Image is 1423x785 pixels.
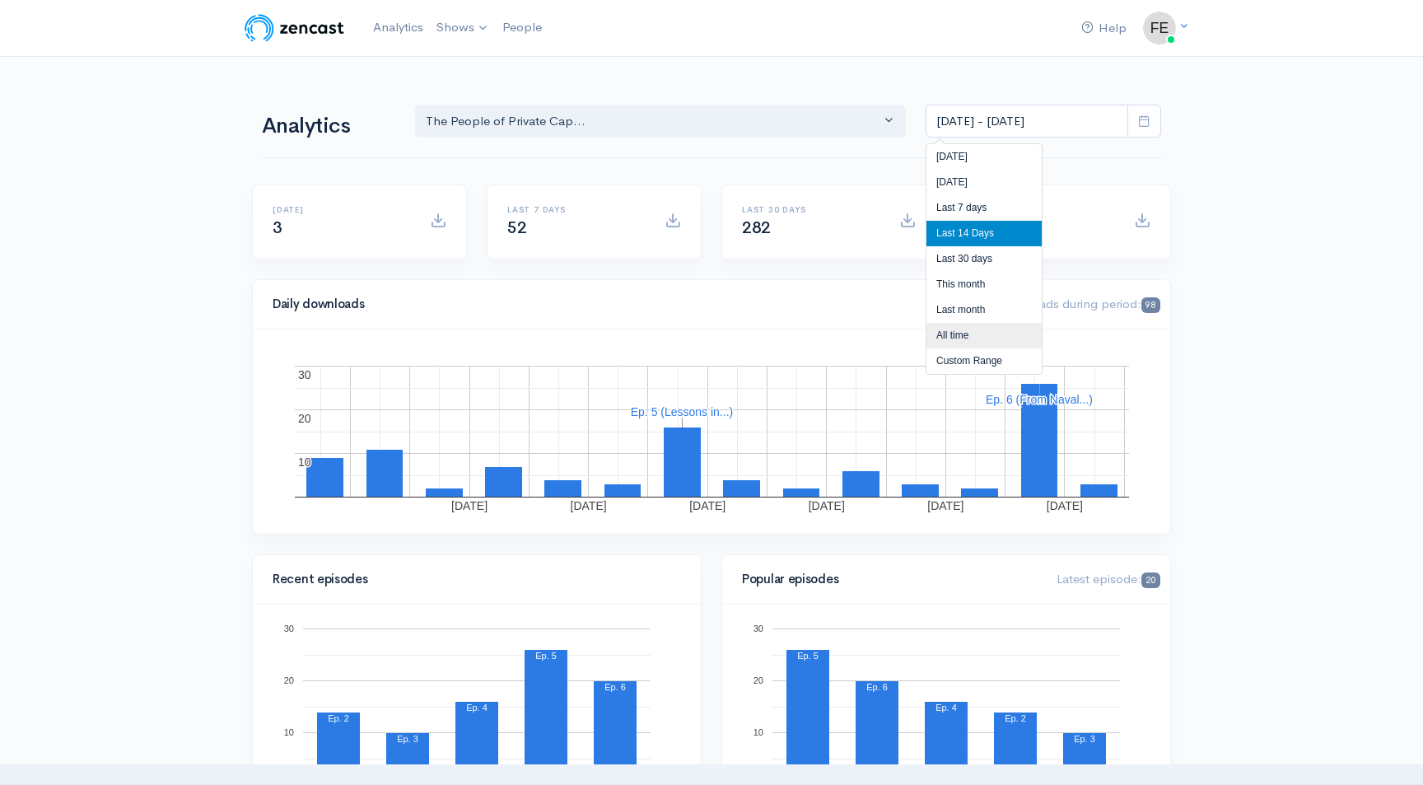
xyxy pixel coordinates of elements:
a: People [496,10,548,45]
text: [DATE] [571,499,607,512]
span: Latest episode: [1057,571,1160,586]
h1: Analytics [262,114,395,138]
text: [DATE] [451,499,488,512]
li: All time [926,323,1042,348]
a: Shows [430,10,496,46]
span: 20 [1141,572,1160,588]
text: 20 [284,675,294,685]
text: 20 [753,675,763,685]
svg: A chart. [273,349,1150,514]
text: 20 [298,412,311,425]
text: Ep. 5 [535,651,557,661]
div: The People of Private Cap... [426,112,880,131]
h6: Last 30 days [742,205,879,214]
text: 30 [284,624,294,633]
text: Ep. 3 [1074,734,1095,744]
button: The People of Private Cap... [415,105,906,138]
img: ... [1143,12,1176,44]
text: Ep. 6 [604,682,626,692]
li: [DATE] [926,170,1042,195]
h4: Daily downloads [273,297,975,311]
li: Custom Range [926,348,1042,374]
text: Ep. 2 [328,713,349,723]
text: Ep. 6 [866,682,888,692]
span: 98 [1141,297,1160,313]
text: [DATE] [809,499,845,512]
text: Ep. 6 (From Naval...) [986,393,1093,406]
li: Last month [926,297,1042,323]
h4: Popular episodes [742,572,1037,586]
text: [DATE] [1047,499,1083,512]
text: Ep. 4 [466,703,488,713]
span: 3 [273,217,282,238]
text: 30 [753,624,763,633]
a: Analytics [366,10,430,45]
img: ZenCast Logo [242,12,347,44]
text: 10 [753,727,763,737]
h4: Recent episodes [273,572,671,586]
text: [DATE] [927,499,963,512]
li: Last 14 Days [926,221,1042,246]
li: Last 30 days [926,246,1042,272]
h6: [DATE] [273,205,410,214]
text: Ep. 3 [397,734,418,744]
text: 10 [284,727,294,737]
span: Downloads during period: [995,296,1160,311]
a: Help [1075,11,1133,46]
text: Ep. 5 [797,651,819,661]
text: Ep. 2 [1005,713,1026,723]
h6: Last 7 days [507,205,645,214]
text: 10 [298,456,311,469]
li: [DATE] [926,144,1042,170]
span: 52 [507,217,526,238]
text: Ep. 5 (Lessons in...) [631,405,734,418]
text: [DATE] [689,499,725,512]
input: analytics date range selector [926,105,1128,138]
text: 30 [298,368,311,381]
li: Last 7 days [926,195,1042,221]
span: 282 [742,217,771,238]
text: Ep. 4 [935,703,957,713]
li: This month [926,272,1042,297]
h6: All time [977,205,1114,214]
